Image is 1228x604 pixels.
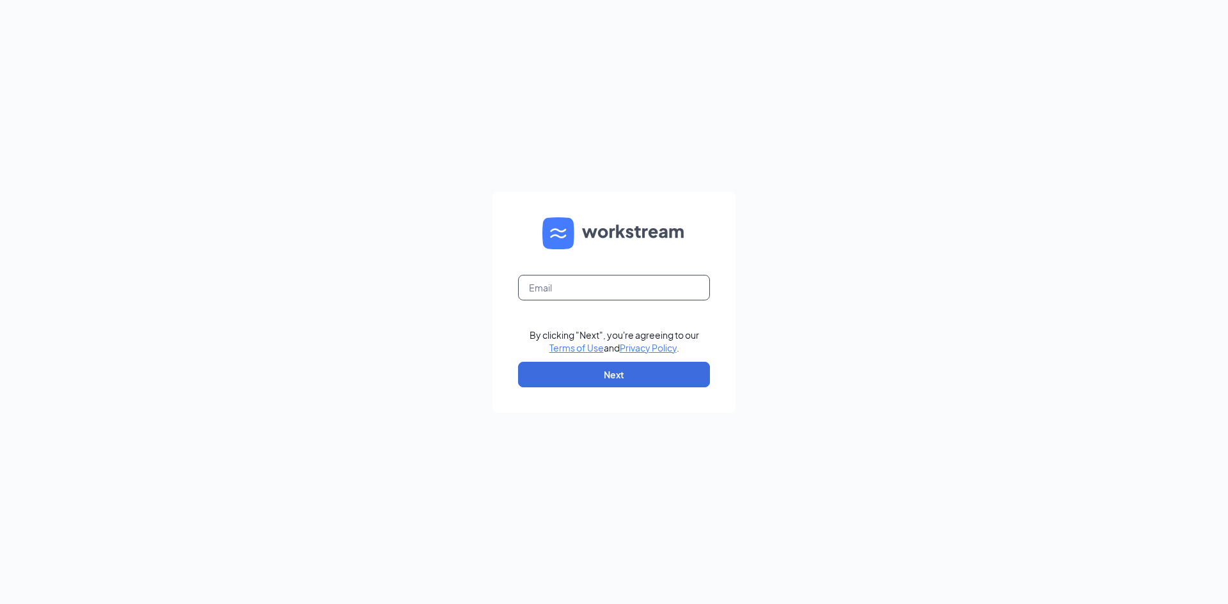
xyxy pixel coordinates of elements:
[542,217,686,249] img: WS logo and Workstream text
[518,275,710,300] input: Email
[549,342,604,353] a: Terms of Use
[620,342,677,353] a: Privacy Policy
[518,362,710,387] button: Next
[530,329,699,354] div: By clicking "Next", you're agreeing to our and .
